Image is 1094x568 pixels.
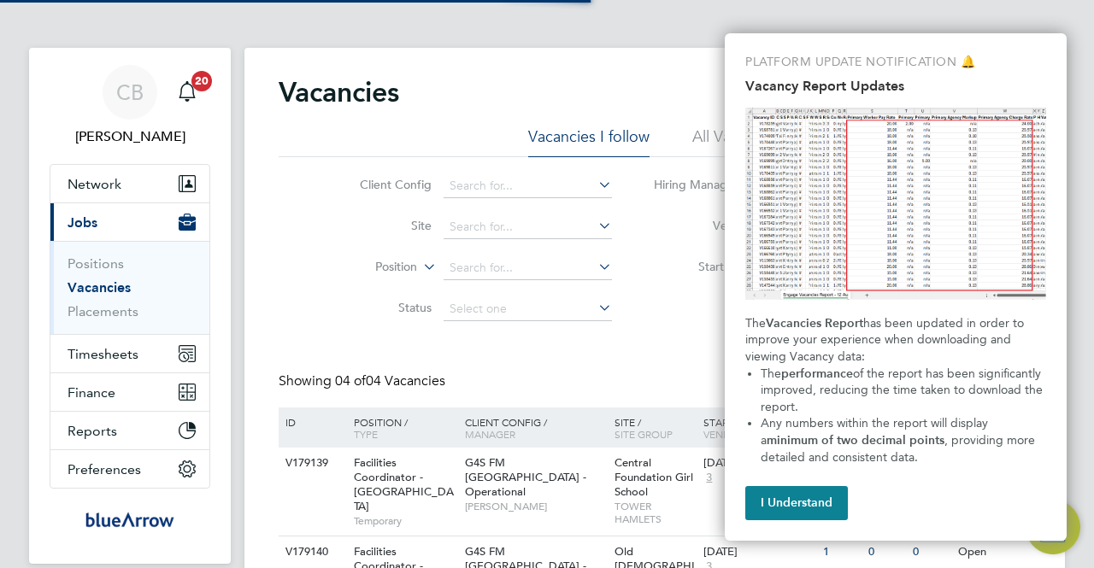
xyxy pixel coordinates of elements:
a: Go to account details [50,65,210,147]
a: Positions [68,255,124,272]
div: V179139 [281,448,341,479]
span: CB [116,81,144,103]
div: Site / [610,407,700,448]
span: Site Group [615,427,673,441]
div: ID [281,407,341,436]
span: Any numbers within the report will display a [761,416,991,448]
span: G4S FM [GEOGRAPHIC_DATA] - Operational [465,455,586,499]
label: Hiring Manager [640,177,738,194]
span: [PERSON_NAME] [465,500,606,513]
p: PLATFORM UPDATE NOTIFICATION 🔔 [745,54,1046,71]
span: Manager [465,427,515,441]
span: of the report has been significantly improved, reducing the time taken to download the report. [761,366,1046,414]
input: Search for... [444,174,612,198]
div: Start / [699,407,819,450]
span: Timesheets [68,346,138,362]
span: Reports [68,423,117,439]
span: has been updated in order to improve your experience when downloading and viewing Vacancy data: [745,316,1027,364]
button: I Understand [745,486,848,520]
div: Position / [341,407,461,448]
strong: Vacancies Report [766,316,863,331]
label: Site [333,218,432,233]
span: Facilities Coordinator - [GEOGRAPHIC_DATA] [354,455,454,513]
span: 20 [191,71,212,91]
span: Jobs [68,214,97,231]
li: All Vacancies [692,126,781,157]
div: [DATE] [703,545,815,559]
img: Highlight Columns with Numbers in the Vacancies Report [745,108,1046,300]
div: [DATE] [703,456,815,471]
span: Type [354,427,378,441]
label: Status [333,300,432,315]
input: Search for... [444,256,612,280]
a: Vacancies [68,279,131,296]
input: Select one [444,297,612,321]
span: Temporary [354,514,456,528]
span: 04 Vacancies [335,372,445,389]
span: , providing more detailed and consistent data. [761,433,1038,465]
label: Start Date [655,259,753,274]
h2: Vacancy Report Updates [745,78,1046,94]
strong: performance [781,366,853,381]
span: 04 of [335,372,366,389]
div: 0 [909,536,953,568]
label: Position [319,259,417,276]
div: Client Config / [461,407,610,448]
span: Finance [68,384,115,401]
div: Open [954,536,1028,568]
nav: Main navigation [29,48,231,564]
div: V179140 [281,536,341,568]
span: The [761,366,781,381]
h2: Vacancies [279,75,399,109]
div: Showing [279,372,449,390]
span: Vendors [703,427,751,441]
input: Search for... [444,215,612,239]
a: Placements [68,303,138,319]
li: Vacancies I follow [528,126,650,157]
span: TOWER HAMLETS [615,500,696,526]
span: Cosmin Balan [50,126,210,147]
img: bluearrow-logo-retina.png [85,506,174,533]
span: Preferences [68,461,141,477]
label: Client Config [333,177,432,192]
div: 0 [864,536,909,568]
strong: minimum of two decimal points [767,433,944,448]
div: Vacancy Report Updates [725,33,1067,541]
span: 3 [703,471,715,485]
span: Network [68,176,121,192]
span: Central Foundation Girl School [615,455,693,499]
a: Go to home page [50,506,210,533]
span: The [745,316,766,331]
div: 1 [819,536,863,568]
label: Vendor [655,218,753,233]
